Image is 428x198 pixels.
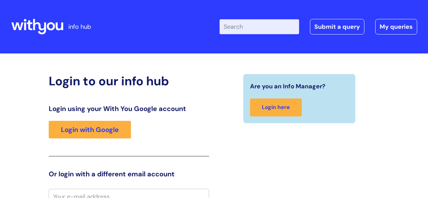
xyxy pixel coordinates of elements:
a: My queries [375,19,417,35]
a: Login here [250,98,302,116]
a: Submit a query [310,19,364,35]
h3: Login using your With You Google account [49,105,209,113]
p: info hub [68,21,91,32]
input: Search [220,19,299,34]
h3: Or login with a different email account [49,170,209,178]
h2: Login to our info hub [49,74,209,88]
span: Are you an Info Manager? [250,81,325,92]
a: Login with Google [49,121,131,138]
